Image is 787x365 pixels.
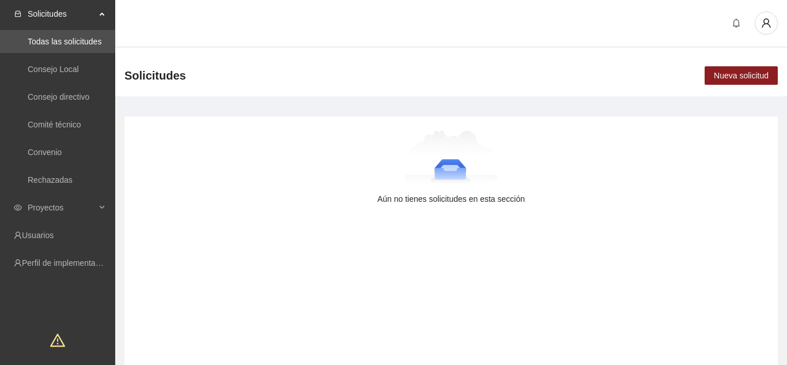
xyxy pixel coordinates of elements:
button: Nueva solicitud [705,66,778,85]
a: Todas las solicitudes [28,37,101,46]
span: eye [14,204,22,212]
a: Consejo directivo [28,92,89,101]
span: user [755,18,777,28]
span: bell [728,18,745,28]
a: Usuarios [22,231,54,240]
div: Aún no tienes solicitudes en esta sección [143,193,759,205]
button: bell [727,14,746,32]
span: inbox [14,10,22,18]
span: Nueva solicitud [714,69,769,82]
a: Comité técnico [28,120,81,129]
img: Aún no tienes solicitudes en esta sección [404,130,498,188]
span: warning [50,333,65,348]
a: Rechazadas [28,175,73,185]
a: Convenio [28,148,62,157]
span: Solicitudes [124,66,186,85]
a: Consejo Local [28,65,79,74]
span: Solicitudes [28,2,96,25]
button: user [755,12,778,35]
span: Proyectos [28,196,96,219]
a: Perfil de implementadora [22,258,112,268]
